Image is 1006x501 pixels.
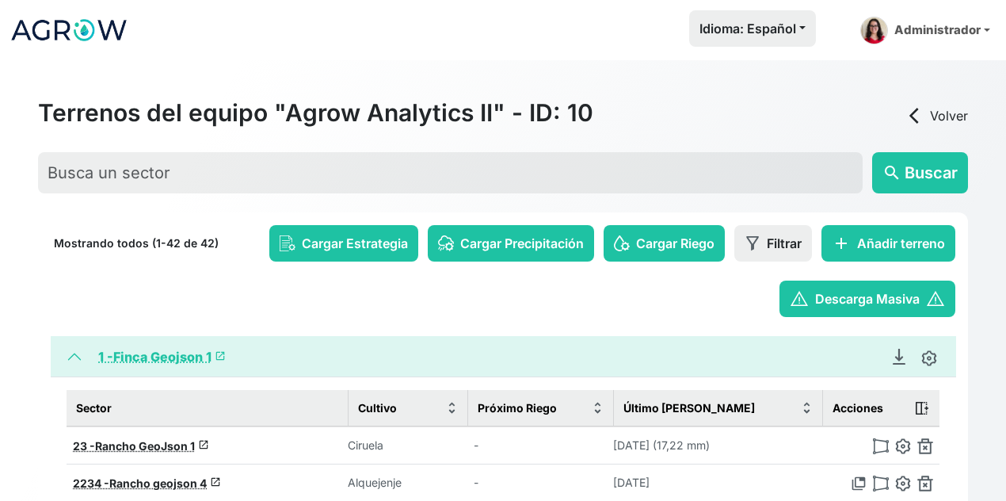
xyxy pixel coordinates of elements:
[921,350,937,366] img: edit
[51,336,956,377] button: 1 -Finca Geojson 1launch
[872,152,968,193] button: searchBuscar
[474,475,561,491] p: -
[905,106,924,125] span: arrow_back_ios
[10,10,128,50] img: Logo
[474,438,561,453] p: -
[926,289,945,308] span: warning
[917,438,933,454] img: delete
[614,235,630,251] img: irrigation-config
[882,163,901,182] span: search
[73,439,209,453] a: 23 -Rancho GeoJson 1launch
[38,98,593,127] h2: Terrenos del equipo "Agrow Analytics II" - ID: 10
[833,400,883,416] span: Acciones
[269,225,418,262] button: Cargar Estrategia
[98,349,226,365] a: 1 -Finca Geojson 1launch
[478,400,557,416] span: Próximo Riego
[873,438,889,454] img: modify-polygon
[210,476,221,488] span: launch
[438,235,454,251] img: rain-config
[636,234,714,253] span: Cargar Riego
[592,402,604,414] img: sort
[860,17,888,44] img: admin-picture
[854,10,996,51] a: Administrador
[801,402,813,414] img: sort
[109,476,207,490] span: Rancho geojson 4
[905,161,958,185] span: Buscar
[689,10,816,47] button: Idioma: Español
[358,400,397,416] span: Cultivo
[873,476,889,491] img: modify-polygon
[446,402,458,414] img: sort
[604,225,725,262] button: Cargar Riego
[73,476,221,490] a: 2234 -Rancho geojson 4launch
[73,439,95,453] span: 23 -
[917,476,933,491] img: delete
[302,234,408,253] span: Cargar Estrategia
[905,106,968,125] a: arrow_back_iosVolver
[895,476,911,491] img: edit
[821,225,955,262] button: addAñadir terreno
[54,235,219,251] p: Mostrando todos (1-42 de 42)
[790,289,809,308] span: warning
[280,235,295,251] img: strategy-config
[734,225,812,262] button: Filtrar
[914,400,930,416] img: action
[348,426,467,465] td: Ciruela
[745,235,760,251] img: filter
[460,234,584,253] span: Cargar Precipitación
[623,400,755,416] span: Último [PERSON_NAME]
[198,439,209,450] span: launch
[851,476,867,491] img: group
[98,349,113,365] span: 1 -
[428,225,594,262] button: Cargar Precipitación
[38,152,863,193] input: Busca un sector
[76,400,112,416] span: Sector
[215,350,226,361] span: launch
[779,281,955,317] button: warningDescarga Masivawarning
[73,476,109,490] span: 2234 -
[832,234,851,253] span: add
[895,438,911,454] img: edit
[883,349,915,365] a: Descargar Recomendación de Riego en PDF
[95,439,195,453] span: Rancho GeoJson 1
[613,426,823,465] td: [DATE] (17,22 mm)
